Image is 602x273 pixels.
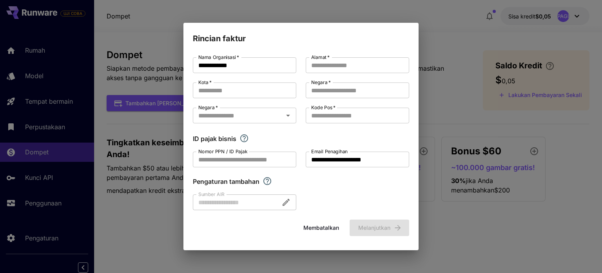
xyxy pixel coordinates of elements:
[198,79,209,85] font: Kota
[303,224,339,231] font: Membatalkan
[311,148,348,154] font: Email Penagihan
[311,54,326,60] font: Alamat
[198,54,236,60] font: Nama Organisasi
[263,176,272,186] svg: Jelajahi pengaturan kustomisasi tambahan
[198,148,247,154] font: Nomor PPN / ID Pajak
[283,110,294,121] button: Membuka
[193,34,246,43] font: Rincian faktur
[193,178,259,185] font: Pengaturan tambahan
[299,220,343,236] button: Membatalkan
[311,104,332,110] font: Kode Pos
[198,191,224,197] font: Sumber AIR
[198,104,214,110] font: Negara
[311,79,327,85] font: Negara
[239,134,249,143] svg: Jika Anda adalah pendaftar pajak bisnis, masukkan ID pajak bisnis Anda di sini.
[193,135,236,143] font: ID pajak bisnis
